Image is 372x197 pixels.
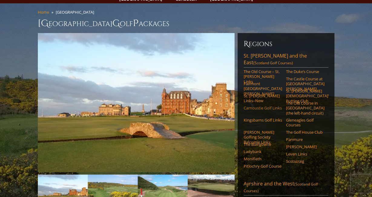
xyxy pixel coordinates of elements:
[38,17,334,29] h1: [GEOGRAPHIC_DATA] olf ackages
[244,156,282,161] a: Monifieth
[38,9,49,15] a: Home
[244,69,282,84] a: The Old Course – St. [PERSON_NAME] Links
[244,105,282,110] a: Carnoustie Golf Links
[286,137,324,142] a: Panmure
[244,182,318,193] span: (Scotland Golf Courses)
[244,164,282,169] a: Pitlochry Golf Course
[244,52,328,68] a: St. [PERSON_NAME] and the East(Scotland Golf Courses)
[244,130,282,145] a: [PERSON_NAME] Golfing Society Balcomie Links
[244,39,328,49] h6: Regions
[56,9,97,15] li: [GEOGRAPHIC_DATA]
[244,93,282,103] a: St. [PERSON_NAME] Links–New
[286,130,324,135] a: The Golf House Club
[112,17,120,29] span: G
[286,69,324,74] a: The Duke’s Course
[286,144,324,149] a: [PERSON_NAME]
[286,101,324,115] a: The Old Course in [GEOGRAPHIC_DATA] (the left-hand circuit)
[244,142,282,147] a: The Blairgowrie
[286,118,324,128] a: Gleneagles Golf Courses
[244,81,282,96] a: Fairmont [GEOGRAPHIC_DATA][PERSON_NAME]
[286,159,324,164] a: Scotscraig
[133,17,139,29] span: P
[286,152,324,156] a: Leven Links
[286,88,324,103] a: St. [PERSON_NAME] [DEMOGRAPHIC_DATA]’ Putting Club
[244,149,282,154] a: Ladybank
[244,118,282,122] a: Kingsbarns Golf Links
[244,180,328,195] a: Ayrshire and the West(Scotland Golf Courses)
[286,76,324,91] a: The Castle Course at [GEOGRAPHIC_DATA][PERSON_NAME]
[253,60,293,65] span: (Scotland Golf Courses)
